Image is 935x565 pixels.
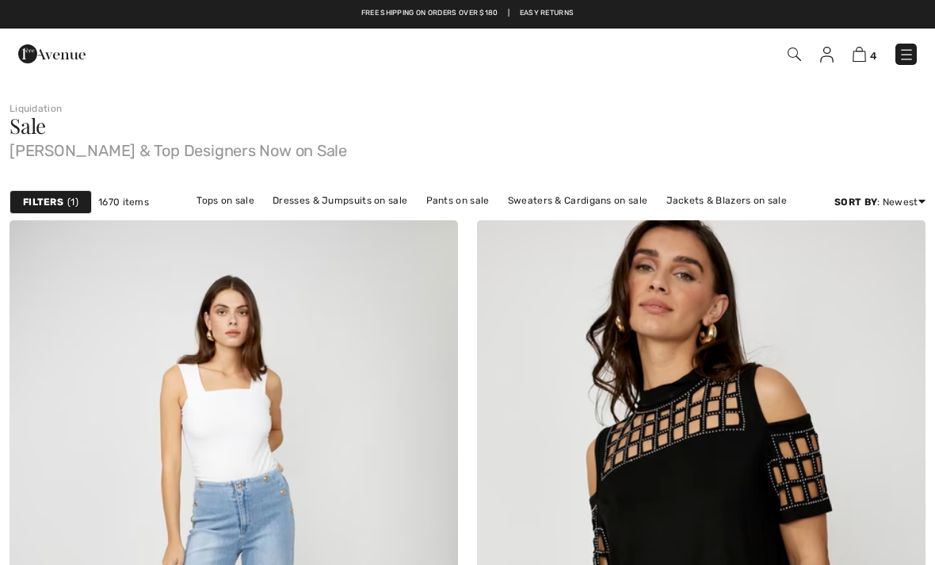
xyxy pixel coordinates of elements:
span: | [508,8,509,19]
strong: Sort By [834,197,877,208]
span: 4 [870,50,876,62]
a: 1ère Avenue [18,45,86,60]
a: Liquidation [10,103,62,114]
a: Pants on sale [418,190,498,211]
img: Menu [899,47,914,63]
img: 1ère Avenue [18,38,86,70]
img: Shopping Bag [853,47,866,62]
img: Search [788,48,801,61]
span: 1 [67,195,78,209]
a: Dresses & Jumpsuits on sale [265,190,415,211]
a: Skirts on sale [400,211,479,231]
div: : Newest [834,195,925,209]
span: Sale [10,112,46,139]
a: Easy Returns [520,8,574,19]
span: [PERSON_NAME] & Top Designers Now on Sale [10,136,925,158]
img: My Info [820,47,834,63]
a: Free shipping on orders over $180 [361,8,498,19]
a: Sweaters & Cardigans on sale [500,190,655,211]
a: Outerwear on sale [481,211,583,231]
strong: Filters [23,195,63,209]
span: 1670 items [98,195,149,209]
a: Jackets & Blazers on sale [658,190,796,211]
a: 4 [853,44,876,63]
a: Tops on sale [189,190,262,211]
